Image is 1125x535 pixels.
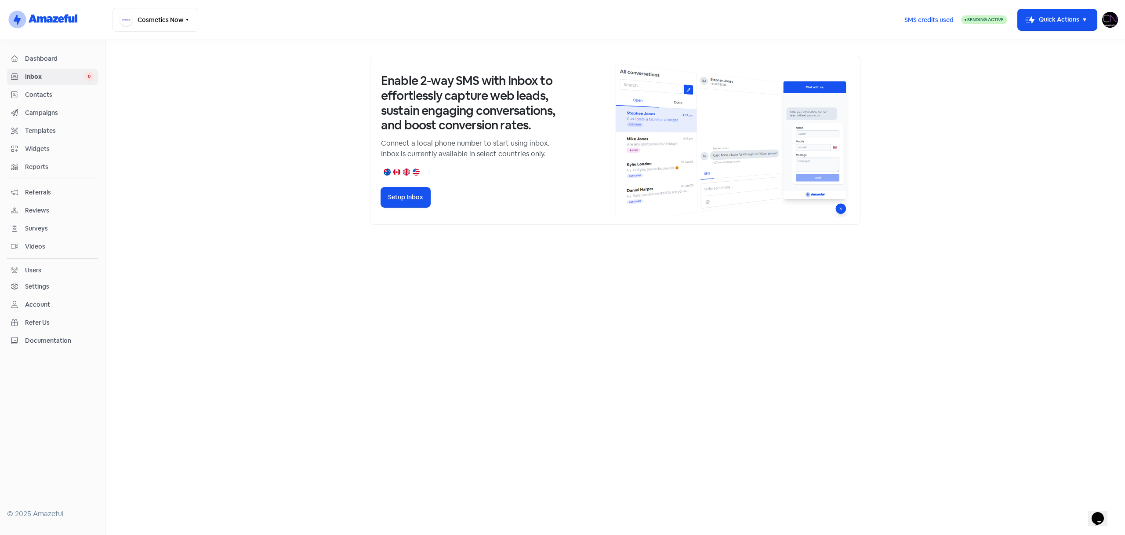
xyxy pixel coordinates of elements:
a: Account [7,297,98,313]
button: Setup Inbox [381,187,430,207]
span: Surveys [25,224,94,233]
img: australia.png [384,169,391,176]
a: Widgets [7,141,98,157]
button: Cosmetics Now [112,8,198,32]
img: User [1102,12,1118,28]
a: Templates [7,123,98,139]
div: © 2025 Amazeful [7,509,98,519]
span: Refer Us [25,318,94,327]
span: Videos [25,242,94,251]
span: Templates [25,126,94,136]
a: Sending Active [961,15,1007,25]
button: Quick Actions [1018,9,1097,30]
a: Documentation [7,333,98,349]
span: Contacts [25,90,94,99]
span: Widgets [25,144,94,154]
div: Account [25,300,50,309]
iframe: chat widget [1088,500,1116,526]
a: Reviews [7,202,98,219]
span: Reviews [25,206,94,215]
span: 0 [84,72,94,81]
span: Referrals [25,188,94,197]
span: Sending Active [967,17,1004,22]
a: Videos [7,238,98,255]
a: Refer Us [7,315,98,331]
img: united-states.png [413,169,420,176]
a: Campaigns [7,105,98,121]
span: Reports [25,162,94,172]
a: Surveys [7,220,98,237]
a: Dashboard [7,51,98,67]
span: SMS credits used [904,15,954,25]
p: Connect a local phone number to start using inbox. Inbox is currently available in select countri... [381,138,557,159]
a: Inbox 0 [7,69,98,85]
span: Campaigns [25,108,94,117]
div: Users [25,266,41,275]
span: Documentation [25,336,94,345]
div: Settings [25,282,49,291]
h3: Enable 2-way SMS with Inbox to effortlessly capture web leads, sustain engaging conversations, an... [381,73,557,132]
span: Inbox [25,72,84,81]
a: Referrals [7,184,98,201]
img: united-kingdom.png [403,169,410,176]
img: canada.png [393,169,400,176]
img: inbox-default-image-2.png [615,63,849,217]
a: Contacts [7,87,98,103]
a: SMS credits used [897,15,961,24]
span: Dashboard [25,54,94,63]
a: Settings [7,278,98,295]
a: Reports [7,159,98,175]
a: Users [7,262,98,278]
